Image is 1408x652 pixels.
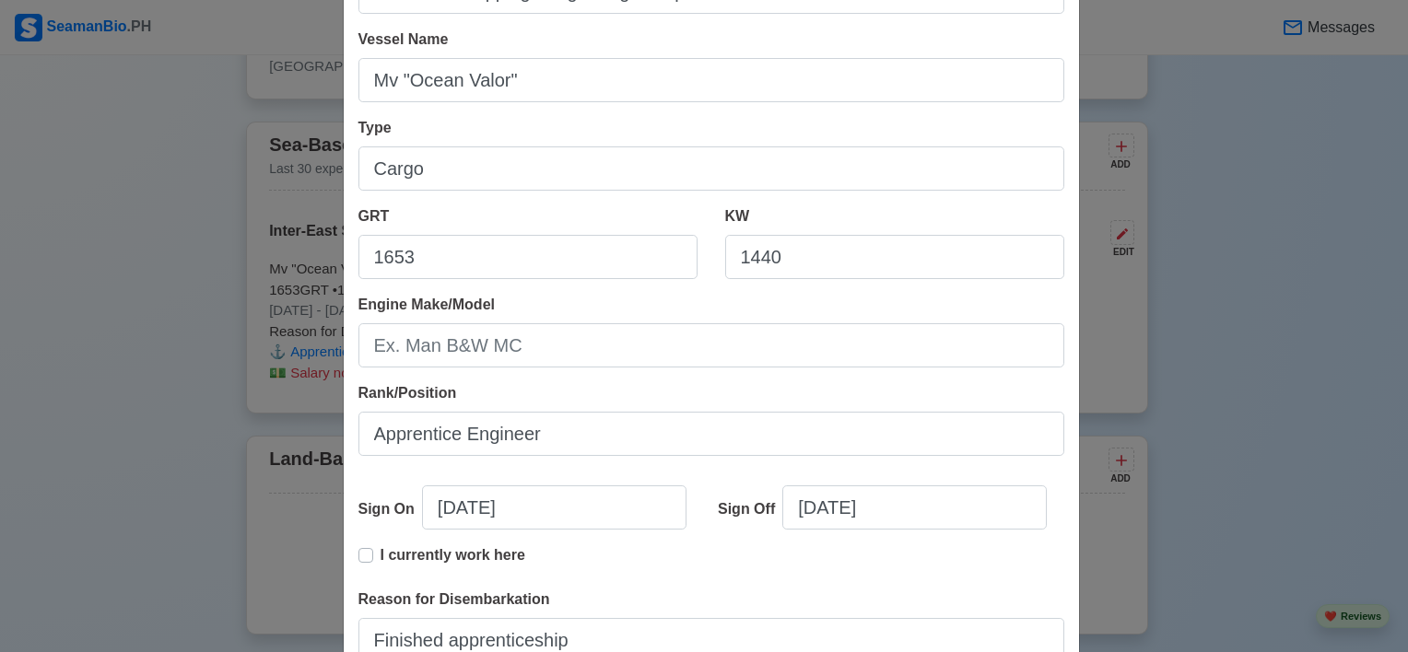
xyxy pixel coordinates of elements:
[358,591,550,607] span: Reason for Disembarkation
[358,412,1064,456] input: Ex: Third Officer or 3/OFF
[718,498,782,520] div: Sign Off
[358,208,390,224] span: GRT
[358,323,1064,367] input: Ex. Man B&W MC
[725,235,1064,279] input: 8000
[358,31,449,47] span: Vessel Name
[358,498,422,520] div: Sign On
[358,146,1064,191] input: Bulk, Container, etc.
[381,544,525,566] p: I currently work here
[358,120,392,135] span: Type
[358,235,698,279] input: 33922
[358,58,1064,102] input: Ex: Dolce Vita
[725,208,750,224] span: KW
[358,297,495,312] span: Engine Make/Model
[358,385,457,401] span: Rank/Position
